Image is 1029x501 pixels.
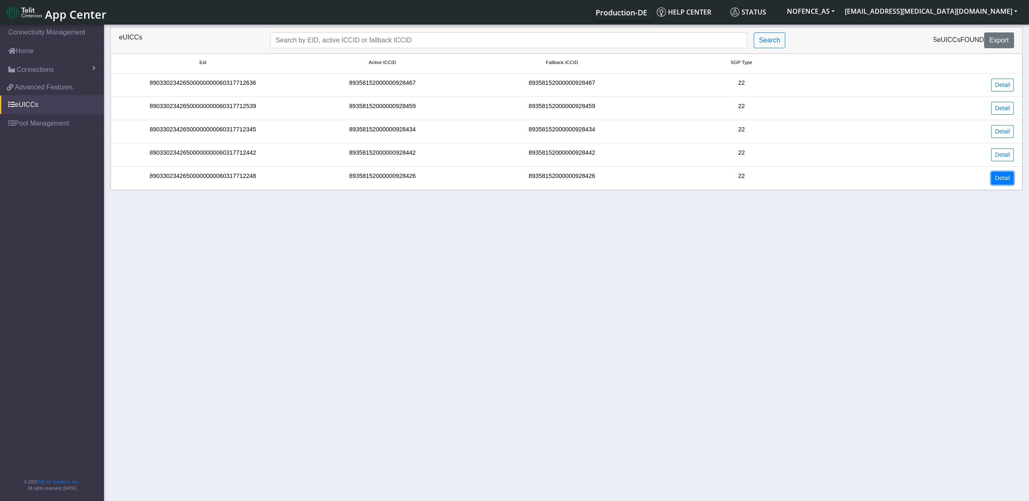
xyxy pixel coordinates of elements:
button: Export [984,32,1014,48]
span: eUICCs [937,36,960,43]
div: 89358152000000928442 [293,148,472,161]
a: Detail [991,148,1014,161]
a: Help center [653,4,727,20]
div: 89358152000000928459 [293,102,472,115]
img: status.svg [730,7,740,17]
div: 89358152000000928426 [293,172,472,185]
span: Eid [199,59,206,66]
img: logo-telit-cinterion-gw-new.png [7,6,42,19]
div: 89358152000000928426 [472,172,652,185]
div: 22 [652,172,831,185]
a: Telit IoT Solutions, Inc. [37,480,79,484]
div: 89358152000000928434 [472,125,652,138]
a: Detail [991,125,1014,138]
div: 89033023426500000000060317712442 [113,148,293,161]
span: Active ICCID [369,59,396,66]
div: 89358152000000928442 [472,148,652,161]
div: 22 [652,102,831,115]
span: SGP Type [731,59,752,66]
button: [EMAIL_ADDRESS][MEDICAL_DATA][DOMAIN_NAME] [840,4,1022,19]
div: 89358152000000928467 [293,79,472,91]
span: Connections [17,65,54,75]
span: Production-DE [596,7,647,17]
span: Export [989,37,1009,44]
a: Status [727,4,782,20]
span: Status [730,7,766,17]
span: found [960,36,984,43]
a: Detail [991,172,1014,185]
div: 89358152000000928467 [472,79,652,91]
div: 89358152000000928459 [472,102,652,115]
div: 22 [652,79,831,91]
div: 89358152000000928434 [293,125,472,138]
span: Advanced Features [15,82,73,92]
div: 89033023426500000000060317712636 [113,79,293,91]
button: Search [754,32,786,48]
a: Your current platform instance [595,4,647,20]
a: Detail [991,102,1014,115]
span: 5 [933,36,937,43]
div: 89033023426500000000060317712539 [113,102,293,115]
input: Search... [270,32,747,48]
img: knowledge.svg [657,7,666,17]
span: Fallback ICCID [546,59,578,66]
div: 22 [652,125,831,138]
a: Detail [991,79,1014,91]
div: eUICCs [113,32,264,48]
div: 89033023426500000000060317712248 [113,172,293,185]
div: 22 [652,148,831,161]
span: Help center [657,7,711,17]
a: App Center [7,3,105,21]
div: 89033023426500000000060317712345 [113,125,293,138]
button: NOFENCE_AS [782,4,840,19]
span: App Center [45,7,106,22]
